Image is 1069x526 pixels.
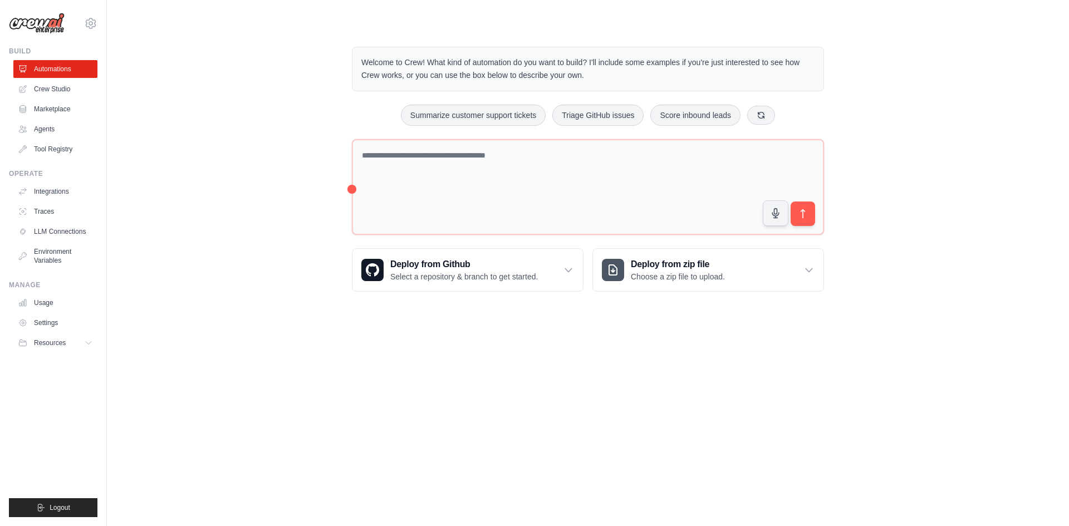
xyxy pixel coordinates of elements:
[9,13,65,34] img: Logo
[650,105,741,126] button: Score inbound leads
[631,258,725,271] h3: Deploy from zip file
[34,338,66,347] span: Resources
[13,243,97,269] a: Environment Variables
[9,169,97,178] div: Operate
[390,258,538,271] h3: Deploy from Github
[552,105,644,126] button: Triage GitHub issues
[9,498,97,517] button: Logout
[13,120,97,138] a: Agents
[361,56,815,82] p: Welcome to Crew! What kind of automation do you want to build? I'll include some examples if you'...
[9,47,97,56] div: Build
[13,334,97,352] button: Resources
[9,281,97,289] div: Manage
[13,203,97,220] a: Traces
[401,105,546,126] button: Summarize customer support tickets
[390,271,538,282] p: Select a repository & branch to get started.
[13,183,97,200] a: Integrations
[13,223,97,240] a: LLM Connections
[13,294,97,312] a: Usage
[631,271,725,282] p: Choose a zip file to upload.
[13,314,97,332] a: Settings
[50,503,70,512] span: Logout
[13,100,97,118] a: Marketplace
[13,80,97,98] a: Crew Studio
[13,140,97,158] a: Tool Registry
[13,60,97,78] a: Automations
